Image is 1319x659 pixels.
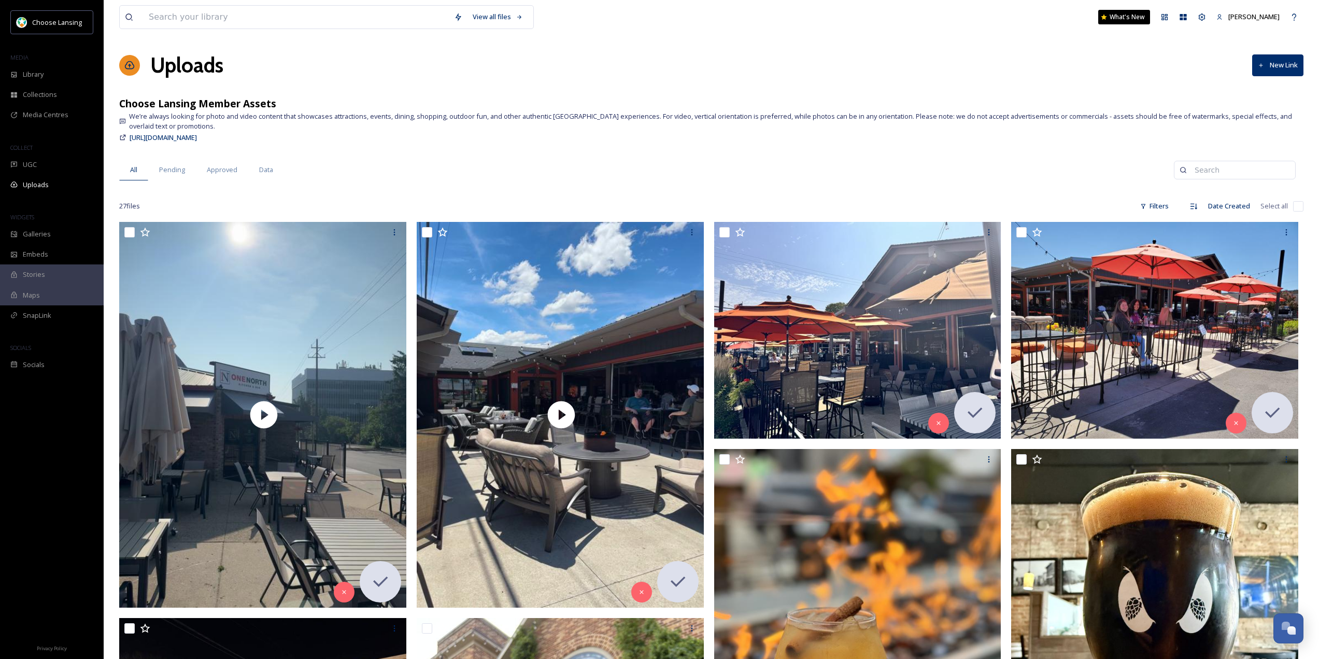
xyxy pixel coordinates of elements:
[23,69,44,79] span: Library
[17,17,27,27] img: logo.jpeg
[23,311,51,320] span: SnapLink
[10,53,29,61] span: MEDIA
[259,165,273,175] span: Data
[23,249,48,259] span: Embeds
[207,165,237,175] span: Approved
[1203,196,1255,216] div: Date Created
[23,180,49,190] span: Uploads
[23,360,45,370] span: Socials
[1098,10,1150,24] a: What's New
[23,270,45,279] span: Stories
[23,160,37,170] span: UGC
[1273,613,1303,643] button: Open Chat
[10,213,34,221] span: WIDGETS
[119,96,276,110] strong: Choose Lansing Member Assets
[144,6,449,29] input: Search your library
[23,90,57,100] span: Collections
[10,344,31,352] span: SOCIALS
[32,18,82,27] span: Choose Lansing
[159,165,185,175] span: Pending
[130,133,197,142] span: [URL][DOMAIN_NAME]
[23,290,40,300] span: Maps
[1011,222,1300,439] img: ext_1757714567.003342_ACorts@diningvc.com-20210513_145652.jpeg
[119,222,408,608] img: thumbnail
[130,165,137,175] span: All
[129,111,1303,131] span: We’re always looking for photo and video content that showcases attractions, events, dining, shop...
[23,229,51,239] span: Galleries
[714,222,1003,439] img: ext_1757714567.691705_ACorts@diningvc.com-IMG_2835.jpeg
[37,645,67,652] span: Privacy Policy
[10,144,33,151] span: COLLECT
[1189,160,1290,180] input: Search
[1135,196,1174,216] div: Filters
[130,131,197,144] a: [URL][DOMAIN_NAME]
[1228,12,1280,21] span: [PERSON_NAME]
[150,50,223,81] a: Uploads
[1252,54,1303,76] button: New Link
[417,222,706,608] img: thumbnail
[23,110,68,120] span: Media Centres
[467,7,528,27] a: View all files
[119,201,140,211] span: 27 file s
[1260,201,1288,211] span: Select all
[1211,7,1285,27] a: [PERSON_NAME]
[37,641,67,654] a: Privacy Policy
